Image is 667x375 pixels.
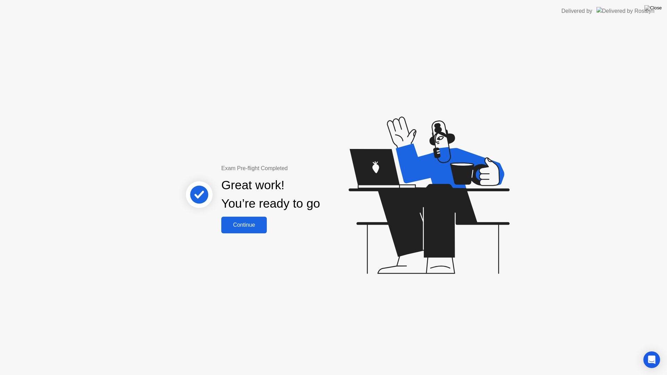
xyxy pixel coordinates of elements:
div: Exam Pre-flight Completed [221,164,365,173]
div: Delivered by [561,7,592,15]
div: Open Intercom Messenger [643,351,660,368]
img: Close [644,5,662,11]
div: Continue [223,222,265,228]
img: Delivered by Rosalyn [596,7,654,15]
button: Continue [221,217,267,233]
div: Great work! You’re ready to go [221,176,320,213]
